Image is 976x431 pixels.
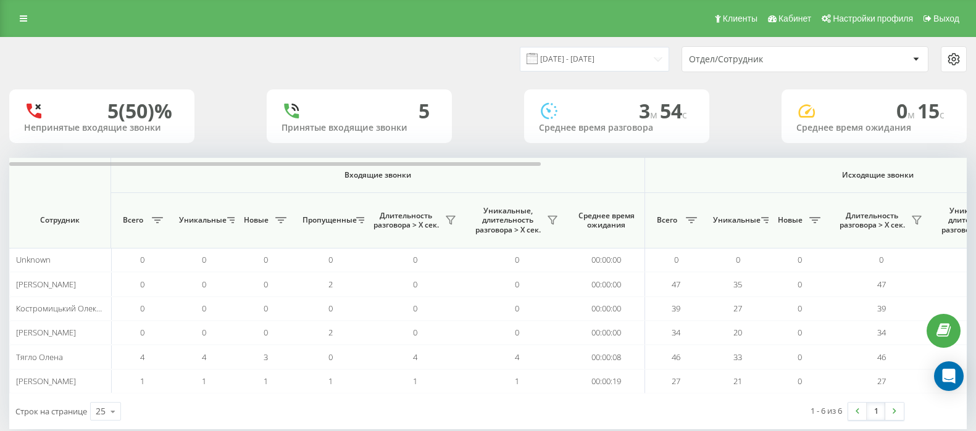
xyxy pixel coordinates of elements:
span: Клиенты [723,14,757,23]
span: м [907,108,917,121]
span: Unknown [16,254,51,265]
span: Настройки профиля [833,14,913,23]
td: 00:00:08 [568,345,645,369]
span: 0 [798,254,802,265]
span: 0 [798,279,802,290]
span: Костромицький Олександр [16,303,119,314]
span: 27 [877,376,886,387]
span: 0 [202,279,206,290]
span: Новые [775,215,806,225]
span: 0 [264,279,268,290]
span: Длительность разговора > Х сек. [370,211,441,230]
span: 3 [639,97,660,124]
span: 4 [140,351,144,363]
div: 5 [419,99,430,123]
span: Кабинет [778,14,811,23]
span: 0 [264,254,268,265]
div: 5 (50)% [107,99,172,123]
div: Отдел/Сотрудник [689,54,836,65]
span: 34 [877,327,886,338]
span: 27 [672,376,680,387]
span: м [650,108,660,121]
span: Всего [117,215,148,225]
div: Принятые входящие звонки [282,123,437,133]
a: 1 [867,403,885,420]
span: Входящие звонки [143,170,612,180]
span: 0 [328,254,333,265]
span: Уникальные [179,215,223,225]
span: [PERSON_NAME] [16,279,76,290]
span: 0 [202,303,206,314]
span: 0 [140,254,144,265]
span: 33 [733,351,742,363]
td: 00:00:19 [568,369,645,393]
td: 00:00:00 [568,272,645,296]
span: 4 [202,351,206,363]
span: 0 [879,254,883,265]
span: 0 [328,351,333,363]
span: Сотрудник [20,215,100,225]
span: 0 [264,303,268,314]
span: 0 [674,254,678,265]
span: 0 [413,254,417,265]
span: 1 [413,376,417,387]
span: 54 [660,97,687,124]
span: 0 [413,327,417,338]
span: 0 [798,327,802,338]
span: 0 [413,279,417,290]
span: 0 [140,327,144,338]
span: Уникальные [713,215,757,225]
span: [PERSON_NAME] [16,376,76,387]
span: 0 [515,327,519,338]
span: 35 [733,279,742,290]
span: 39 [672,303,680,314]
span: 47 [672,279,680,290]
span: Тягло Олена [16,351,63,363]
td: 00:00:00 [568,297,645,321]
span: Новые [241,215,272,225]
span: 1 [202,376,206,387]
span: 0 [798,351,802,363]
span: 1 [140,376,144,387]
span: c [940,108,945,121]
span: 47 [877,279,886,290]
span: 4 [515,351,519,363]
span: Уникальные, длительность разговора > Х сек. [472,206,543,235]
div: 25 [96,405,106,417]
span: 2 [328,279,333,290]
span: 4 [413,351,417,363]
span: 0 [736,254,740,265]
span: 0 [896,97,917,124]
span: 1 [515,376,519,387]
span: 1 [328,376,333,387]
span: 0 [798,303,802,314]
span: Всего [651,215,682,225]
td: 00:00:00 [568,321,645,345]
span: [PERSON_NAME] [16,327,76,338]
span: Длительность разговора > Х сек. [836,211,907,230]
span: 0 [798,376,802,387]
div: Среднее время разговора [539,123,694,133]
span: 0 [515,303,519,314]
span: 21 [733,376,742,387]
span: Выход [933,14,959,23]
span: c [682,108,687,121]
span: 1 [264,376,268,387]
div: Непринятые входящие звонки [24,123,180,133]
div: Open Intercom Messenger [934,361,964,391]
span: 3 [264,351,268,363]
span: 20 [733,327,742,338]
span: 46 [877,351,886,363]
span: 39 [877,303,886,314]
td: 00:00:00 [568,248,645,272]
span: 0 [140,279,144,290]
span: 0 [328,303,333,314]
span: 46 [672,351,680,363]
span: Пропущенные [302,215,352,225]
span: 0 [515,279,519,290]
span: 0 [264,327,268,338]
span: Среднее время ожидания [577,211,635,230]
span: Строк на странице [15,406,87,417]
span: 0 [515,254,519,265]
span: 15 [917,97,945,124]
